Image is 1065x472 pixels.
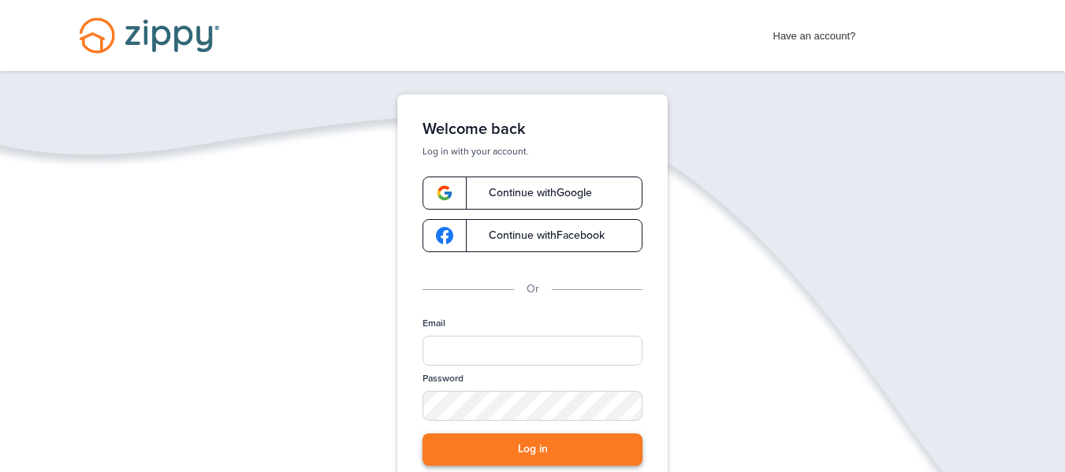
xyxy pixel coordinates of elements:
[423,336,642,366] input: Email
[473,188,592,199] span: Continue with Google
[423,219,642,252] a: google-logoContinue withFacebook
[436,227,453,244] img: google-logo
[423,317,445,330] label: Email
[423,145,642,158] p: Log in with your account.
[773,20,856,45] span: Have an account?
[473,230,605,241] span: Continue with Facebook
[423,120,642,139] h1: Welcome back
[436,184,453,202] img: google-logo
[423,433,642,466] button: Log in
[423,391,642,421] input: Password
[423,372,464,385] label: Password
[423,177,642,210] a: google-logoContinue withGoogle
[527,281,539,298] p: Or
